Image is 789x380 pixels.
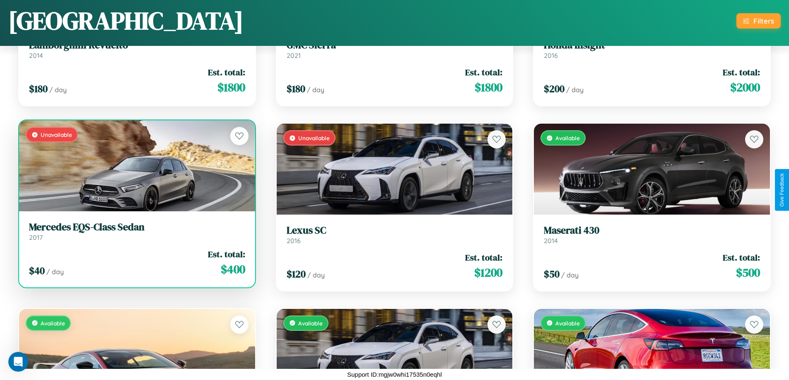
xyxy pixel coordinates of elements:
[41,320,65,327] span: Available
[736,13,781,29] button: Filters
[29,221,245,233] h3: Mercedes EQS-Class Sedan
[475,79,502,96] span: $ 1800
[555,320,580,327] span: Available
[287,39,503,60] a: GMC Sierra2021
[46,268,64,276] span: / day
[287,82,305,96] span: $ 180
[723,251,760,263] span: Est. total:
[221,261,245,277] span: $ 400
[29,233,43,241] span: 2017
[287,267,306,281] span: $ 120
[544,82,565,96] span: $ 200
[8,4,244,38] h1: [GEOGRAPHIC_DATA]
[298,134,330,141] span: Unavailable
[287,237,301,245] span: 2016
[474,264,502,281] span: $ 1200
[41,131,72,138] span: Unavailable
[566,86,584,94] span: / day
[736,264,760,281] span: $ 500
[544,267,560,281] span: $ 50
[208,66,245,78] span: Est. total:
[544,51,558,60] span: 2016
[555,134,580,141] span: Available
[730,79,760,96] span: $ 2000
[544,39,760,60] a: Honda Insight2016
[29,51,43,60] span: 2014
[544,225,760,237] h3: Maserati 430
[465,66,502,78] span: Est. total:
[29,221,245,241] a: Mercedes EQS-Class Sedan2017
[779,173,785,207] div: Give Feedback
[217,79,245,96] span: $ 1800
[465,251,502,263] span: Est. total:
[29,82,48,96] span: $ 180
[753,17,774,25] div: Filters
[208,248,245,260] span: Est. total:
[347,369,442,380] p: Support ID: mgjw0whi17535n0eqhl
[298,320,323,327] span: Available
[544,225,760,245] a: Maserati 4302014
[723,66,760,78] span: Est. total:
[8,352,28,372] iframe: Intercom live chat
[307,271,325,279] span: / day
[307,86,324,94] span: / day
[287,225,503,237] h3: Lexus SC
[287,51,301,60] span: 2021
[29,39,245,60] a: Lamborghini Revuelto2014
[49,86,67,94] span: / day
[287,225,503,245] a: Lexus SC2016
[544,237,558,245] span: 2014
[561,271,579,279] span: / day
[29,264,45,277] span: $ 40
